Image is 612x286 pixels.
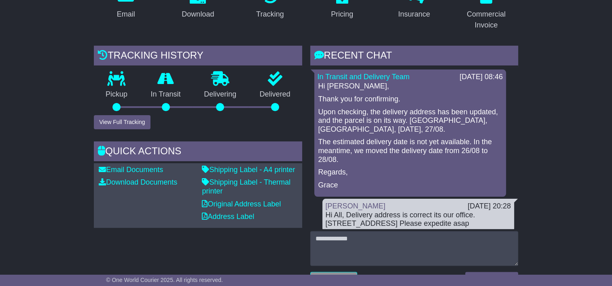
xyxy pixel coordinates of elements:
[326,211,511,228] div: Hi All, Delivery address is correct its our office. [STREET_ADDRESS] Please expedite asap
[94,46,302,67] div: Tracking history
[139,90,193,99] p: In Transit
[94,115,150,129] button: View Full Tracking
[465,272,518,286] button: Send a Message
[256,9,284,20] div: Tracking
[192,90,248,99] p: Delivering
[468,202,511,211] div: [DATE] 20:28
[248,90,302,99] p: Delivered
[398,9,430,20] div: Insurance
[94,141,302,163] div: Quick Actions
[318,108,502,134] p: Upon checking, the delivery address has been updated, and the parcel is on its way. [GEOGRAPHIC_D...
[106,277,223,283] span: © One World Courier 2025. All rights reserved.
[460,9,513,31] div: Commercial Invoice
[318,73,410,81] a: In Transit and Delivery Team
[202,178,290,195] a: Shipping Label - Thermal printer
[117,9,135,20] div: Email
[318,168,502,177] p: Regards,
[182,9,214,20] div: Download
[318,82,502,91] p: Hi [PERSON_NAME],
[310,46,518,67] div: RECENT CHAT
[94,90,139,99] p: Pickup
[318,138,502,164] p: The estimated delivery date is not yet available. In the meantime, we moved the delivery date fro...
[318,181,502,190] p: Grace
[202,200,281,208] a: Original Address Label
[99,166,163,174] a: Email Documents
[460,73,503,82] div: [DATE] 08:46
[99,178,177,186] a: Download Documents
[202,212,254,221] a: Address Label
[331,9,353,20] div: Pricing
[318,95,502,104] p: Thank you for confirming.
[202,166,295,174] a: Shipping Label - A4 printer
[326,202,385,210] a: [PERSON_NAME]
